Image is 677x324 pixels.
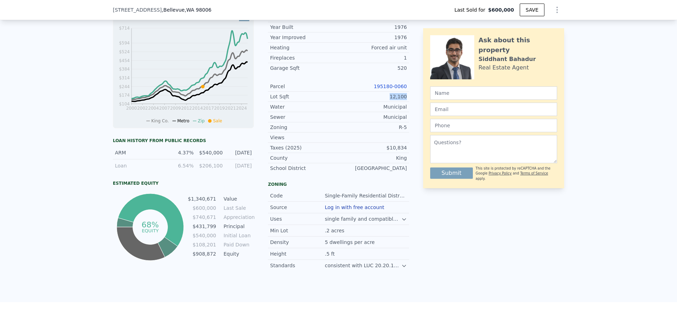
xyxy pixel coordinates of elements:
[478,63,529,72] div: Real Estate Agent
[478,55,536,63] div: Siddhant Bahadur
[198,118,205,123] span: Zip
[489,171,512,175] a: Privacy Policy
[270,215,325,222] div: Uses
[159,106,170,111] tspan: 2007
[119,102,130,106] tspan: $104
[520,171,548,175] a: Terms of Service
[119,84,130,89] tspan: $244
[222,213,254,221] td: Appreciation
[338,165,407,172] div: [GEOGRAPHIC_DATA]
[126,106,137,111] tspan: 2000
[227,149,252,156] div: [DATE]
[325,250,336,257] div: .5 ft
[142,228,159,233] tspan: equity
[270,144,338,151] div: Taxes (2025)
[213,118,222,123] span: Sale
[430,167,473,179] button: Submit
[270,34,338,41] div: Year Improved
[225,106,236,111] tspan: 2021
[148,106,159,111] tspan: 2004
[222,241,254,249] td: Paid Down
[325,192,407,199] div: Single-Family Residential Districts
[374,84,407,89] a: 195180-0060
[270,165,338,172] div: School District
[119,26,130,31] tspan: $714
[270,192,325,199] div: Code
[188,250,216,258] td: $908,872
[119,67,130,72] tspan: $384
[119,41,130,45] tspan: $594
[455,6,488,13] span: Last Sold for
[137,106,148,111] tspan: 2002
[270,83,338,90] div: Parcel
[185,7,212,13] span: , WA 98006
[198,149,222,156] div: $540,000
[113,6,162,13] span: [STREET_ADDRESS]
[270,204,325,211] div: Source
[338,54,407,61] div: 1
[325,227,346,234] div: .2 acres
[338,24,407,31] div: 1976
[113,138,254,143] div: Loan history from public records
[169,162,194,169] div: 6.54%
[203,106,214,111] tspan: 2017
[550,3,564,17] button: Show Options
[338,44,407,51] div: Forced air unit
[325,204,384,210] button: Log in with free account
[338,144,407,151] div: $10,834
[181,106,192,111] tspan: 2012
[188,204,216,212] td: $600,000
[170,106,181,111] tspan: 2009
[430,103,557,116] input: Email
[162,6,212,13] span: , Bellevue
[270,54,338,61] div: Fireplaces
[119,93,130,98] tspan: $174
[270,134,338,141] div: Views
[270,239,325,246] div: Density
[115,162,165,169] div: Loan
[227,162,252,169] div: [DATE]
[270,154,338,161] div: County
[119,58,130,63] tspan: $454
[338,93,407,100] div: 12,100
[270,124,338,131] div: Zoning
[338,65,407,72] div: 520
[188,213,216,221] td: $740,671
[222,195,254,203] td: Value
[270,114,338,121] div: Sewer
[270,93,338,100] div: Lot Sqft
[177,118,189,123] span: Metro
[119,75,130,80] tspan: $314
[214,106,225,111] tspan: 2019
[430,86,557,100] input: Name
[188,232,216,239] td: $540,000
[151,118,169,123] span: King Co.
[268,182,409,187] div: Zoning
[188,241,216,249] td: $108,201
[169,149,194,156] div: 4.37%
[113,181,254,186] div: Estimated Equity
[198,162,222,169] div: $206,100
[270,227,325,234] div: Min Lot
[115,149,165,156] div: ARM
[188,222,216,230] td: $431,799
[222,232,254,239] td: Initial Loan
[520,4,544,16] button: SAVE
[270,65,338,72] div: Garage Sqft
[141,220,159,229] tspan: 68%
[478,35,557,55] div: Ask about this property
[270,250,325,257] div: Height
[222,250,254,258] td: Equity
[338,103,407,110] div: Municipal
[430,119,557,132] input: Phone
[488,6,514,13] span: $600,000
[338,114,407,121] div: Municipal
[270,103,338,110] div: Water
[270,24,338,31] div: Year Built
[222,204,254,212] td: Last Sale
[338,34,407,41] div: 1976
[119,49,130,54] tspan: $524
[325,239,376,246] div: 5 dwellings per acre
[338,124,407,131] div: R-5
[325,262,401,269] div: consistent with LUC 20.20.128 for AH suffix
